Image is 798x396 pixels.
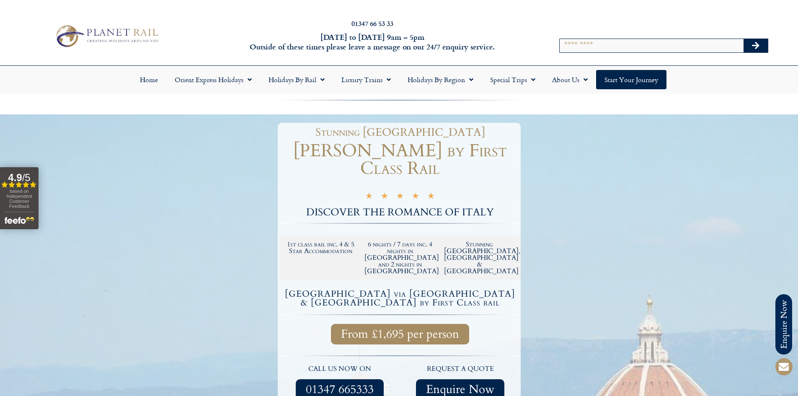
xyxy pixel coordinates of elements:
img: Planet Rail Train Holidays Logo [52,23,161,49]
button: Search [744,39,768,52]
p: call us now on [284,364,396,375]
h1: [PERSON_NAME] by First Class Rail [280,142,521,177]
span: Enquire Now [426,384,494,395]
span: From £1,695 per person [341,329,459,339]
p: request a quote [404,364,517,375]
h1: Stunning [GEOGRAPHIC_DATA] [284,127,517,138]
a: Holidays by Rail [260,70,333,89]
a: Luxury Trains [333,70,399,89]
i: ★ [396,192,404,202]
h2: DISCOVER THE ROMANCE OF ITALY [280,207,521,217]
h2: Stunning [GEOGRAPHIC_DATA], [GEOGRAPHIC_DATA] & [GEOGRAPHIC_DATA] [444,241,515,274]
a: Orient Express Holidays [166,70,260,89]
a: From £1,695 per person [331,324,469,344]
h2: 6 nights / 7 days inc. 4 nights in [GEOGRAPHIC_DATA] and 2 nights in [GEOGRAPHIC_DATA] [364,241,436,274]
h6: [DATE] to [DATE] 9am – 5pm Outside of these times please leave a message on our 24/7 enquiry serv... [215,32,530,52]
i: ★ [365,192,373,202]
nav: Menu [4,70,794,89]
span: 01347 665333 [306,384,374,395]
a: About Us [544,70,596,89]
h4: [GEOGRAPHIC_DATA] via [GEOGRAPHIC_DATA] & [GEOGRAPHIC_DATA] by First Class rail [281,290,519,307]
a: Holidays by Region [399,70,482,89]
a: 01347 66 53 33 [351,18,393,28]
i: ★ [412,192,419,202]
h2: 1st class rail inc. 4 & 5 Star Accommodation [285,241,356,254]
a: Home [132,70,166,89]
a: Start your Journey [596,70,666,89]
i: ★ [381,192,388,202]
div: 5/5 [365,191,435,202]
a: Special Trips [482,70,544,89]
i: ★ [427,192,435,202]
